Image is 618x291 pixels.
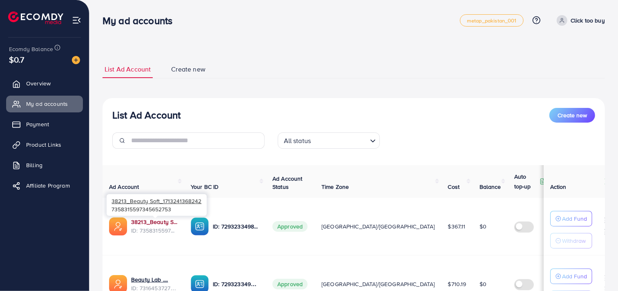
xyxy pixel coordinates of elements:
span: metap_pakistan_001 [467,18,517,23]
span: 38213_Beauty Soft_1713241368242 [112,197,201,205]
iframe: Chat [583,254,612,285]
span: Approved [272,279,308,289]
span: Overview [26,79,51,87]
span: Action [550,183,567,191]
span: Ecomdy Balance [9,45,53,53]
h3: List Ad Account [112,109,181,121]
span: ID: 7358315597345652753 [131,226,178,235]
input: Search for option [313,133,366,147]
div: Search for option [278,132,380,149]
a: Click too buy [553,15,605,26]
span: Ad Account [109,183,139,191]
span: Time Zone [321,183,349,191]
img: image [72,56,80,64]
p: Withdraw [562,236,586,246]
p: Add Fund [562,271,587,281]
img: ic-ba-acc.ded83a64.svg [191,217,209,235]
span: $0 [480,222,486,231]
button: Add Fund [550,269,592,284]
button: Add Fund [550,211,592,226]
span: Create new [171,65,205,74]
span: $710.19 [448,280,466,288]
a: Billing [6,157,83,173]
span: Balance [480,183,501,191]
span: Approved [272,221,308,232]
span: $0 [480,280,486,288]
img: ic-ads-acc.e4c84228.svg [109,217,127,235]
a: Payment [6,116,83,132]
div: 7358315597345652753 [107,194,207,216]
span: $367.11 [448,222,466,231]
button: Withdraw [550,233,592,248]
a: Product Links [6,137,83,153]
a: My ad accounts [6,96,83,112]
span: All status [282,135,313,147]
p: ID: 7293233498205437953 [213,222,259,231]
p: Add Fund [562,214,587,224]
p: Auto top-up [514,172,538,191]
span: [GEOGRAPHIC_DATA]/[GEOGRAPHIC_DATA] [321,222,435,231]
p: Click too buy [571,16,605,25]
span: Create new [558,111,587,119]
a: Affiliate Program [6,177,83,194]
p: ID: 7293233498205437953 [213,279,259,289]
span: Your BC ID [191,183,219,191]
span: [GEOGRAPHIC_DATA]/[GEOGRAPHIC_DATA] [321,280,435,288]
span: Cost [448,183,460,191]
span: Billing [26,161,42,169]
span: List Ad Account [105,65,151,74]
a: Overview [6,75,83,92]
span: Ad Account Status [272,175,303,191]
span: Product Links [26,141,61,149]
span: My ad accounts [26,100,68,108]
button: Create new [549,108,595,123]
a: metap_pakistan_001 [460,14,524,27]
img: menu [72,16,81,25]
a: Beauty Lab .... [131,275,178,284]
img: logo [8,11,63,24]
span: $0.7 [9,54,25,65]
h3: My ad accounts [103,15,179,27]
span: Affiliate Program [26,181,70,190]
span: Payment [26,120,49,128]
a: 38213_Beauty Soft_1713241368242 [131,218,178,226]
